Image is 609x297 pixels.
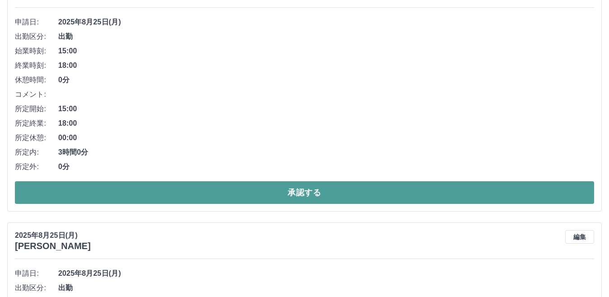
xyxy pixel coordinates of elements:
span: 出勤区分: [15,31,58,42]
span: 2025年8月25日(月) [58,268,594,279]
span: 休憩時間: [15,75,58,85]
span: 3時間0分 [58,147,594,158]
button: 編集 [565,230,594,244]
span: 始業時刻: [15,46,58,57]
h3: [PERSON_NAME] [15,241,91,251]
span: 申請日: [15,17,58,28]
span: 15:00 [58,46,594,57]
span: 所定外: [15,161,58,172]
span: 0分 [58,161,594,172]
button: 承認する [15,181,594,204]
p: 2025年8月25日(月) [15,230,91,241]
span: 18:00 [58,118,594,129]
span: 出勤区分: [15,283,58,293]
span: コメント: [15,89,58,100]
span: 出勤 [58,31,594,42]
span: 18:00 [58,60,594,71]
span: 出勤 [58,283,594,293]
span: 申請日: [15,268,58,279]
span: 15:00 [58,104,594,114]
span: 0分 [58,75,594,85]
span: 所定内: [15,147,58,158]
span: 所定終業: [15,118,58,129]
span: 2025年8月25日(月) [58,17,594,28]
span: 所定開始: [15,104,58,114]
span: 00:00 [58,132,594,143]
span: 所定休憩: [15,132,58,143]
span: 終業時刻: [15,60,58,71]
